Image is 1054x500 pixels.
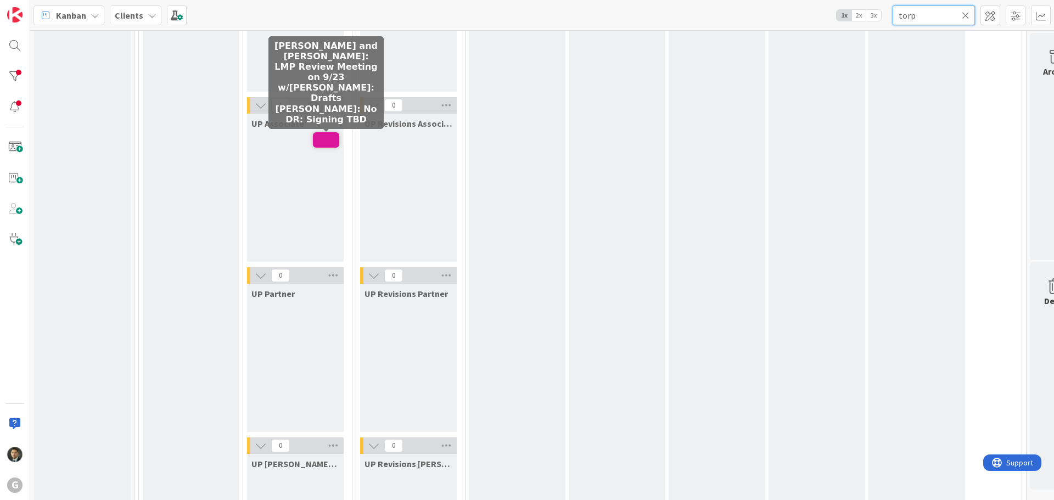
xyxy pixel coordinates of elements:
[251,288,295,299] span: UP Partner
[251,458,339,469] span: UP Brad/Jonas
[7,7,23,23] img: Visit kanbanzone.com
[271,439,290,452] span: 0
[866,10,881,21] span: 3x
[7,447,23,462] img: CG
[384,439,403,452] span: 0
[365,118,452,129] span: UP Revisions Associate
[273,41,379,125] h5: [PERSON_NAME] and [PERSON_NAME]: LMP Review Meeting on 9/23 w/[PERSON_NAME]: Drafts [PERSON_NAME]...
[837,10,851,21] span: 1x
[23,2,50,15] span: Support
[7,477,23,493] div: G
[365,458,452,469] span: UP Revisions Brad/Jonas
[251,118,304,129] span: UP Associate
[56,9,86,22] span: Kanban
[384,269,403,282] span: 0
[365,288,448,299] span: UP Revisions Partner
[271,269,290,282] span: 0
[851,10,866,21] span: 2x
[893,5,975,25] input: Quick Filter...
[115,10,143,21] b: Clients
[384,99,403,112] span: 0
